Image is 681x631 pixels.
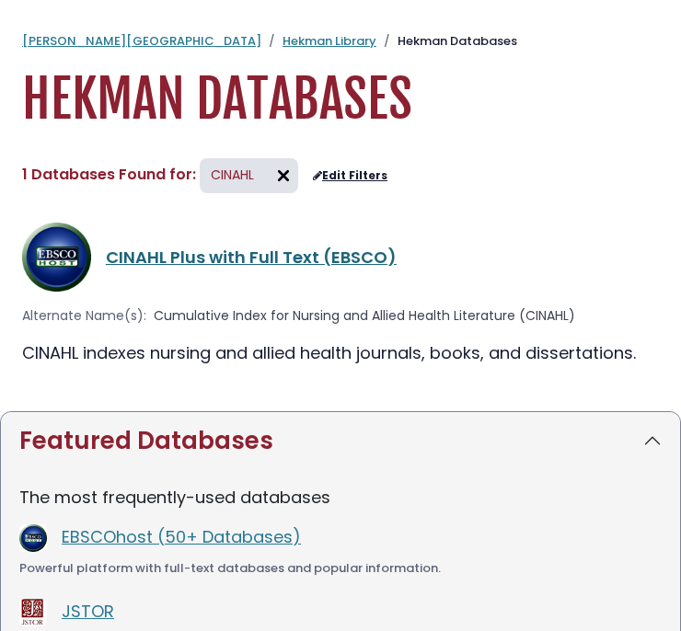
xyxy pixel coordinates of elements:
[22,340,659,365] div: CINAHL indexes nursing and allied health journals, books, and dissertations.
[19,485,662,510] p: The most frequently-used databases
[22,306,146,326] span: Alternate Name(s):
[154,306,575,326] span: Cumulative Index for Nursing and Allied Health Literature (CINAHL)
[313,169,387,182] a: Edit Filters
[1,412,680,470] button: Featured Databases
[22,69,659,131] h1: Hekman Databases
[62,600,114,623] a: JSTOR
[22,32,261,50] a: [PERSON_NAME][GEOGRAPHIC_DATA]
[376,32,517,51] li: Hekman Databases
[269,161,298,190] img: arr097.svg
[22,32,659,51] nav: breadcrumb
[283,32,376,50] a: Hekman Library
[19,559,662,578] div: Powerful platform with full-text databases and popular information.
[106,246,397,269] a: CINAHL Plus with Full Text (EBSCO)
[211,166,254,184] span: CINAHL
[62,525,301,548] a: EBSCOhost (50+ Databases)
[22,164,196,185] span: 1 Databases Found for:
